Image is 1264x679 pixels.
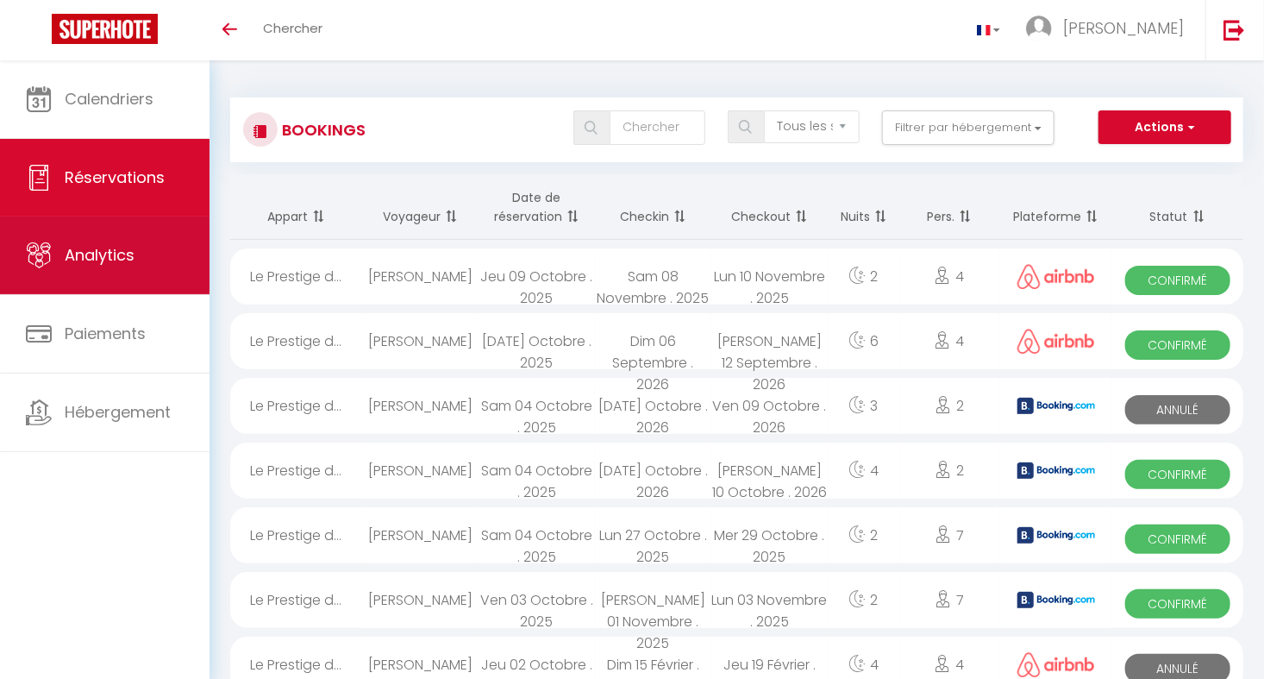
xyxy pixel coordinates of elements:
[828,175,898,240] th: Sort by nights
[1063,17,1184,39] span: [PERSON_NAME]
[1111,175,1243,240] th: Sort by status
[1000,175,1111,240] th: Sort by channel
[711,175,828,240] th: Sort by checkout
[1098,110,1231,145] button: Actions
[263,19,322,37] span: Chercher
[52,14,158,44] img: Super Booking
[65,323,146,344] span: Paiements
[1026,16,1052,41] img: ...
[610,110,705,145] input: Chercher
[1223,19,1245,41] img: logout
[882,110,1054,145] button: Filtrer par hébergement
[595,175,711,240] th: Sort by checkin
[899,175,1001,240] th: Sort by people
[230,175,362,240] th: Sort by rentals
[65,167,165,188] span: Réservations
[479,175,595,240] th: Sort by booking date
[65,88,153,110] span: Calendriers
[65,244,135,266] span: Analytics
[362,175,479,240] th: Sort by guest
[65,401,171,423] span: Hébergement
[278,110,366,149] h3: Bookings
